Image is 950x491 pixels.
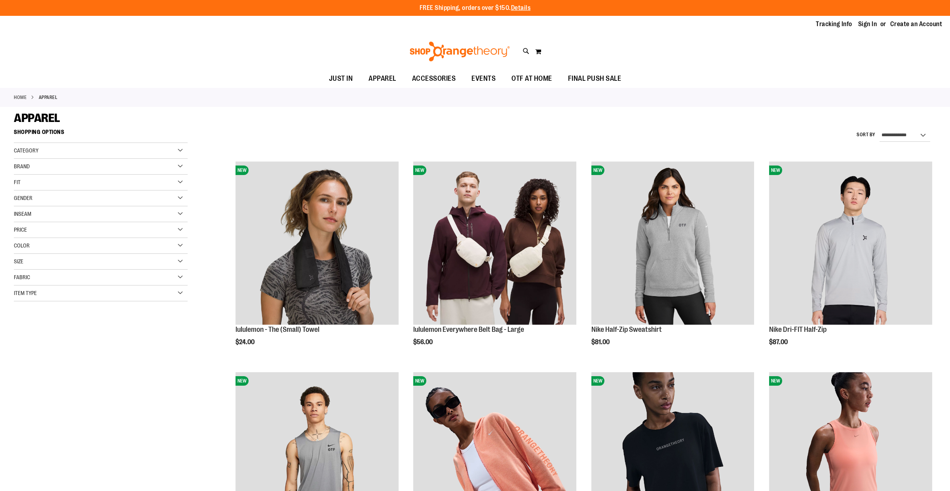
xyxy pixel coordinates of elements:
span: Color [14,242,30,249]
span: EVENTS [471,70,496,88]
span: NEW [236,166,249,175]
a: Nike Half-Zip Sweatshirt [591,325,662,333]
span: ACCESSORIES [412,70,456,88]
a: Sign In [858,20,877,29]
span: Fabric [14,274,30,280]
span: OTF AT HOME [511,70,552,88]
span: JUST IN [329,70,353,88]
strong: Shopping Options [14,125,188,143]
label: Sort By [857,131,876,138]
a: Tracking Info [816,20,852,29]
a: APPAREL [361,70,404,88]
img: Shop Orangetheory [408,42,511,61]
div: product [409,158,580,365]
a: Home [14,94,27,101]
a: Nike Dri-FIT Half-ZipNEW [769,162,932,326]
img: Nike Dri-FIT Half-Zip [769,162,932,325]
a: lululemon - The (Small) Towel [236,325,319,333]
a: Nike Dri-FIT Half-Zip [769,325,826,333]
img: lululemon - The (Small) Towel [236,162,399,325]
span: $24.00 [236,339,256,346]
span: Category [14,147,38,154]
img: Nike Half-Zip Sweatshirt [591,162,754,325]
span: Fit [14,179,21,185]
span: NEW [413,376,426,386]
a: FINAL PUSH SALE [560,70,629,88]
span: $56.00 [413,339,434,346]
a: Create an Account [890,20,942,29]
span: NEW [769,376,782,386]
span: APPAREL [14,111,60,125]
a: lululemon Everywhere Belt Bag - Large [413,325,524,333]
span: Inseam [14,211,31,217]
span: NEW [236,376,249,386]
span: $81.00 [591,339,611,346]
div: product [232,158,403,365]
a: lululemon Everywhere Belt Bag - LargeNEW [413,162,576,326]
span: APPAREL [369,70,396,88]
span: NEW [769,166,782,175]
a: lululemon - The (Small) TowelNEW [236,162,399,326]
img: lululemon Everywhere Belt Bag - Large [413,162,576,325]
strong: APPAREL [39,94,58,101]
p: FREE Shipping, orders over $150. [420,4,531,13]
span: NEW [591,376,604,386]
a: EVENTS [464,70,503,88]
a: Details [511,4,531,11]
span: Price [14,226,27,233]
span: Brand [14,163,30,169]
span: FINAL PUSH SALE [568,70,621,88]
div: product [765,158,936,365]
span: NEW [413,166,426,175]
span: NEW [591,166,604,175]
div: product [587,158,758,365]
a: ACCESSORIES [404,70,464,88]
span: Gender [14,195,32,201]
span: $87.00 [769,339,789,346]
span: Item Type [14,290,37,296]
a: OTF AT HOME [503,70,560,88]
a: JUST IN [321,70,361,88]
a: Nike Half-Zip SweatshirtNEW [591,162,754,326]
span: Size [14,258,23,265]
